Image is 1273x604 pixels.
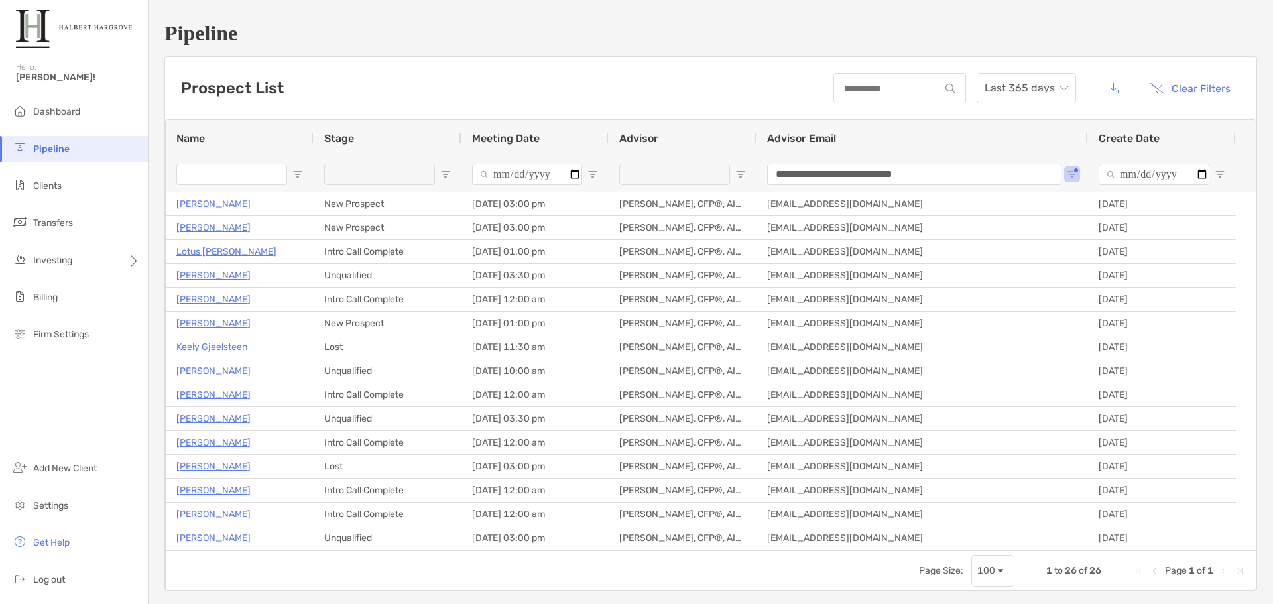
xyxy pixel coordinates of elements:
div: [DATE] [1088,359,1236,383]
img: dashboard icon [12,103,28,119]
div: [DATE] [1088,455,1236,478]
span: Advisor [619,132,658,145]
a: [PERSON_NAME] [176,363,251,379]
div: Unqualified [314,407,461,430]
img: transfers icon [12,214,28,230]
span: [PERSON_NAME]! [16,72,140,83]
img: billing icon [12,288,28,304]
div: [PERSON_NAME], CFP®, AIF® [609,479,757,502]
div: [PERSON_NAME], CFP®, AIF® [609,240,757,263]
div: [DATE] [1088,383,1236,406]
input: Create Date Filter Input [1099,164,1209,185]
button: Open Filter Menu [587,169,598,180]
div: [DATE] [1088,312,1236,335]
div: [PERSON_NAME], CFP®, AIF® [609,192,757,215]
span: Page [1165,565,1187,576]
div: [DATE] 12:00 am [461,479,609,502]
a: [PERSON_NAME] [176,387,251,403]
span: Log out [33,574,65,585]
a: [PERSON_NAME] [176,196,251,212]
button: Clear Filters [1140,74,1241,103]
div: [DATE] [1088,240,1236,263]
div: Page Size [971,555,1014,587]
a: [PERSON_NAME] [176,267,251,284]
span: 1 [1046,565,1052,576]
div: [PERSON_NAME], CFP®, AIF® [609,431,757,454]
div: [EMAIL_ADDRESS][DOMAIN_NAME] [757,479,1088,502]
span: 26 [1089,565,1101,576]
div: [DATE] 12:00 am [461,383,609,406]
div: Page Size: [919,565,963,576]
div: New Prospect [314,216,461,239]
input: Meeting Date Filter Input [472,164,582,185]
img: logout icon [12,571,28,587]
a: [PERSON_NAME] [176,506,251,522]
div: [EMAIL_ADDRESS][DOMAIN_NAME] [757,335,1088,359]
img: settings icon [12,497,28,513]
div: [DATE] 10:00 am [461,359,609,383]
span: of [1197,565,1205,576]
div: [DATE] [1088,479,1236,502]
div: Intro Call Complete [314,479,461,502]
span: Name [176,132,205,145]
a: Lotus [PERSON_NAME] [176,243,276,260]
div: Unqualified [314,359,461,383]
div: Intro Call Complete [314,288,461,311]
span: Transfers [33,217,73,229]
div: [PERSON_NAME], CFP®, AIF® [609,264,757,287]
a: [PERSON_NAME] [176,410,251,427]
div: Unqualified [314,264,461,287]
img: get-help icon [12,534,28,550]
div: Intro Call Complete [314,503,461,526]
img: clients icon [12,177,28,193]
span: Stage [324,132,354,145]
span: Advisor Email [767,132,836,145]
div: [DATE] 03:00 pm [461,192,609,215]
button: Open Filter Menu [1067,169,1077,180]
div: [DATE] 11:30 am [461,335,609,359]
span: Settings [33,500,68,511]
div: New Prospect [314,192,461,215]
a: [PERSON_NAME] [176,291,251,308]
h3: Prospect List [181,79,284,97]
span: Create Date [1099,132,1160,145]
div: [EMAIL_ADDRESS][DOMAIN_NAME] [757,359,1088,383]
div: [EMAIL_ADDRESS][DOMAIN_NAME] [757,383,1088,406]
div: [DATE] 03:00 pm [461,455,609,478]
div: [DATE] 12:00 am [461,431,609,454]
span: of [1079,565,1087,576]
div: [EMAIL_ADDRESS][DOMAIN_NAME] [757,192,1088,215]
span: 26 [1065,565,1077,576]
a: Keely Gjeelsteen [176,339,247,355]
div: Previous Page [1149,566,1160,576]
p: [PERSON_NAME] [176,482,251,499]
div: [EMAIL_ADDRESS][DOMAIN_NAME] [757,431,1088,454]
div: [DATE] [1088,526,1236,550]
div: [DATE] [1088,216,1236,239]
img: input icon [945,84,955,93]
a: [PERSON_NAME] [176,458,251,475]
div: [EMAIL_ADDRESS][DOMAIN_NAME] [757,455,1088,478]
div: [DATE] [1088,407,1236,430]
div: [EMAIL_ADDRESS][DOMAIN_NAME] [757,407,1088,430]
div: New Prospect [314,312,461,335]
button: Open Filter Menu [1215,169,1225,180]
div: [DATE] 12:00 am [461,288,609,311]
input: Name Filter Input [176,164,287,185]
div: Intro Call Complete [314,383,461,406]
div: [EMAIL_ADDRESS][DOMAIN_NAME] [757,240,1088,263]
div: [EMAIL_ADDRESS][DOMAIN_NAME] [757,312,1088,335]
div: [DATE] 03:00 pm [461,526,609,550]
img: investing icon [12,251,28,267]
span: Investing [33,255,72,266]
div: [PERSON_NAME], CFP®, AIF® [609,526,757,550]
a: [PERSON_NAME] [176,530,251,546]
div: [DATE] [1088,288,1236,311]
div: [DATE] [1088,431,1236,454]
